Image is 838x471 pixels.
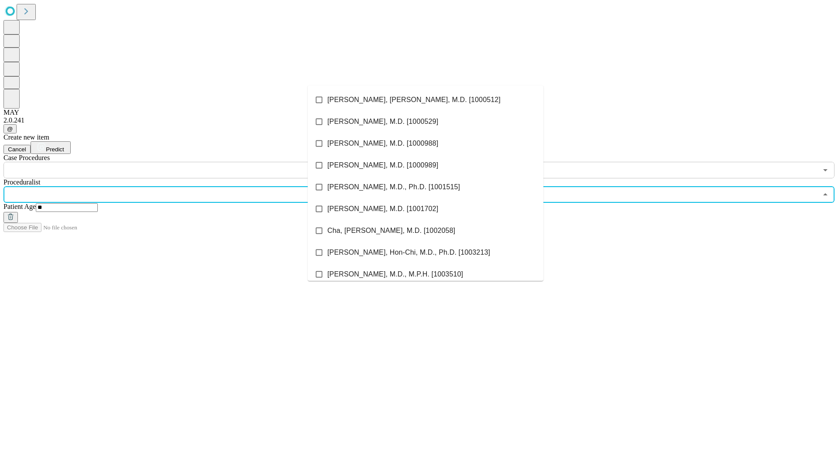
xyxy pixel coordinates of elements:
[327,247,490,258] span: [PERSON_NAME], Hon-Chi, M.D., Ph.D. [1003213]
[327,160,438,171] span: [PERSON_NAME], M.D. [1000989]
[31,141,71,154] button: Predict
[819,164,831,176] button: Open
[3,109,835,116] div: MAY
[3,116,835,124] div: 2.0.241
[327,95,501,105] span: [PERSON_NAME], [PERSON_NAME], M.D. [1000512]
[3,154,50,161] span: Scheduled Procedure
[327,138,438,149] span: [PERSON_NAME], M.D. [1000988]
[327,182,460,192] span: [PERSON_NAME], M.D., Ph.D. [1001515]
[3,124,17,133] button: @
[327,225,455,236] span: Cha, [PERSON_NAME], M.D. [1002058]
[819,188,831,201] button: Close
[8,146,26,153] span: Cancel
[3,145,31,154] button: Cancel
[3,203,36,210] span: Patient Age
[327,269,463,280] span: [PERSON_NAME], M.D., M.P.H. [1003510]
[7,126,13,132] span: @
[3,133,49,141] span: Create new item
[46,146,64,153] span: Predict
[327,116,438,127] span: [PERSON_NAME], M.D. [1000529]
[3,178,40,186] span: Proceduralist
[327,204,438,214] span: [PERSON_NAME], M.D. [1001702]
